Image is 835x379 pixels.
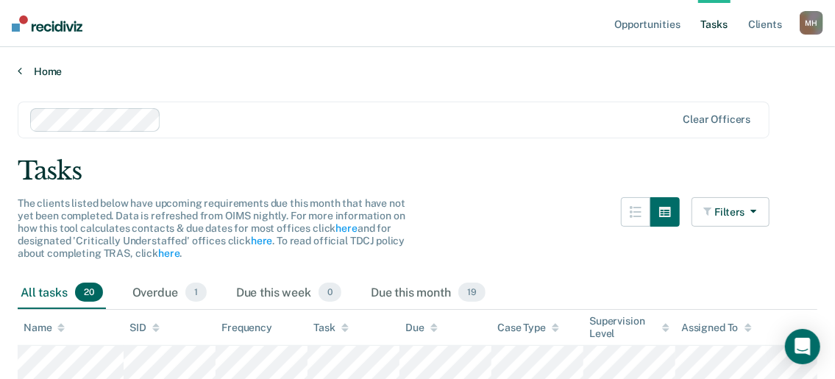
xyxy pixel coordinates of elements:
[221,322,272,334] div: Frequency
[129,277,210,309] div: Overdue1
[405,322,438,334] div: Due
[129,322,160,334] div: SID
[18,156,817,186] div: Tasks
[18,277,106,309] div: All tasks20
[589,315,669,340] div: Supervision Level
[800,11,823,35] button: MH
[185,283,207,302] span: 1
[24,322,65,334] div: Name
[785,329,820,364] div: Open Intercom Messenger
[683,113,750,126] div: Clear officers
[497,322,559,334] div: Case Type
[158,247,180,259] a: here
[458,283,486,302] span: 19
[681,322,751,334] div: Assigned To
[335,222,357,234] a: here
[233,277,344,309] div: Due this week0
[75,283,103,302] span: 20
[12,15,82,32] img: Recidiviz
[18,197,405,258] span: The clients listed below have upcoming requirements due this month that have not yet been complet...
[800,11,823,35] div: M H
[692,197,770,227] button: Filters
[18,65,817,78] a: Home
[251,235,272,247] a: here
[368,277,488,309] div: Due this month19
[313,322,348,334] div: Task
[319,283,341,302] span: 0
